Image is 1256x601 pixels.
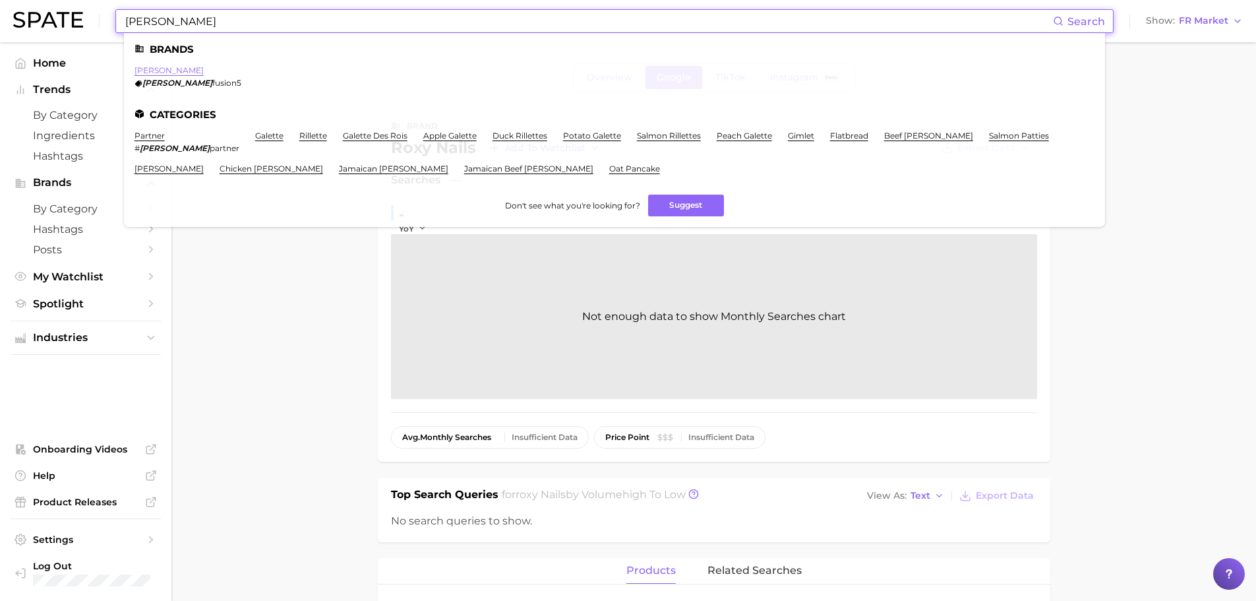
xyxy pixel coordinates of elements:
span: products [626,565,676,577]
em: [PERSON_NAME] [140,143,210,153]
a: Spotlight [11,294,161,314]
a: peach galette [717,131,772,141]
a: potato galette [563,131,621,141]
a: apple galette [423,131,477,141]
div: Not enough data to show Monthly Searches chart [391,234,1037,399]
a: by Category [11,105,161,125]
a: jamaican [PERSON_NAME] [339,164,448,174]
span: fusion5 [212,78,241,88]
input: Search here for a brand, industry, or ingredient [124,10,1053,32]
button: Trends [11,80,161,100]
span: # [135,143,140,153]
button: YoY [399,223,427,234]
a: Home [11,53,161,73]
a: flatbread [830,131,868,141]
a: by Category [11,199,161,219]
h2: for by Volume [502,487,686,505]
a: beef [PERSON_NAME] [884,131,973,141]
a: Product Releases [11,492,161,512]
li: Categories [135,109,1094,120]
abbr: average [402,432,420,442]
span: price point [605,433,649,442]
span: monthly searches [402,433,491,442]
span: related searches [707,565,802,577]
span: roxy nails [516,488,566,501]
span: Text [911,492,930,499]
span: Ingredients [33,129,138,142]
a: Help [11,466,161,486]
a: galette des rois [343,131,407,141]
a: chicken [PERSON_NAME] [220,164,323,174]
div: No search queries to show. [391,513,1037,529]
a: rillette [299,131,327,141]
a: jamaican beef [PERSON_NAME] [464,164,593,174]
button: price pointInsufficient Data [594,426,765,449]
li: Brands [135,44,1094,55]
a: gimlet [788,131,814,141]
a: Hashtags [11,219,161,239]
a: salmon patties [989,131,1049,141]
span: Spotlight [33,298,138,310]
span: Trends [33,84,138,96]
span: My Watchlist [33,270,138,283]
span: Show [1146,17,1175,24]
img: SPATE [13,12,83,28]
a: Log out. Currently logged in with e-mail marwat@spate.nyc. [11,556,161,590]
a: duck rillettes [493,131,547,141]
a: My Watchlist [11,267,161,287]
button: ShowFR Market [1143,13,1246,30]
span: Home [33,57,138,69]
span: Industries [33,332,138,344]
em: [PERSON_NAME] [142,78,212,88]
a: [PERSON_NAME] [135,164,204,174]
a: Hashtags [11,146,161,166]
span: FR Market [1179,17,1228,24]
div: Insufficient Data [688,433,754,442]
a: galette [255,131,284,141]
span: Log Out [33,560,150,572]
a: salmon rillettes [637,131,701,141]
span: Export Data [976,490,1034,501]
span: Hashtags [33,223,138,236]
a: [PERSON_NAME] [135,65,204,75]
span: by Category [33,203,138,215]
button: avg.monthly searchesInsufficient Data [391,426,589,449]
div: Insufficient Data [512,433,578,442]
span: Settings [33,534,138,546]
button: Suggest [648,195,724,216]
button: View AsText [864,488,948,505]
button: Brands [11,173,161,193]
span: Search [1067,15,1105,28]
a: Settings [11,530,161,550]
span: Don't see what you're looking for? [505,201,640,210]
a: partner [135,131,165,141]
a: Posts [11,239,161,260]
span: partner [210,143,239,153]
a: oat pancake [609,164,660,174]
button: Industries [11,328,161,348]
span: Product Releases [33,496,138,508]
span: Onboarding Videos [33,443,138,455]
span: Posts [33,243,138,256]
span: Help [33,470,138,482]
span: high to low [622,488,686,501]
button: Export Data [956,487,1036,505]
span: by Category [33,109,138,121]
a: Onboarding Videos [11,439,161,459]
span: Brands [33,177,138,189]
span: View As [867,492,907,499]
h1: Top Search Queries [391,487,498,505]
a: Ingredients [11,125,161,146]
span: Hashtags [33,150,138,162]
span: YoY [399,223,414,234]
